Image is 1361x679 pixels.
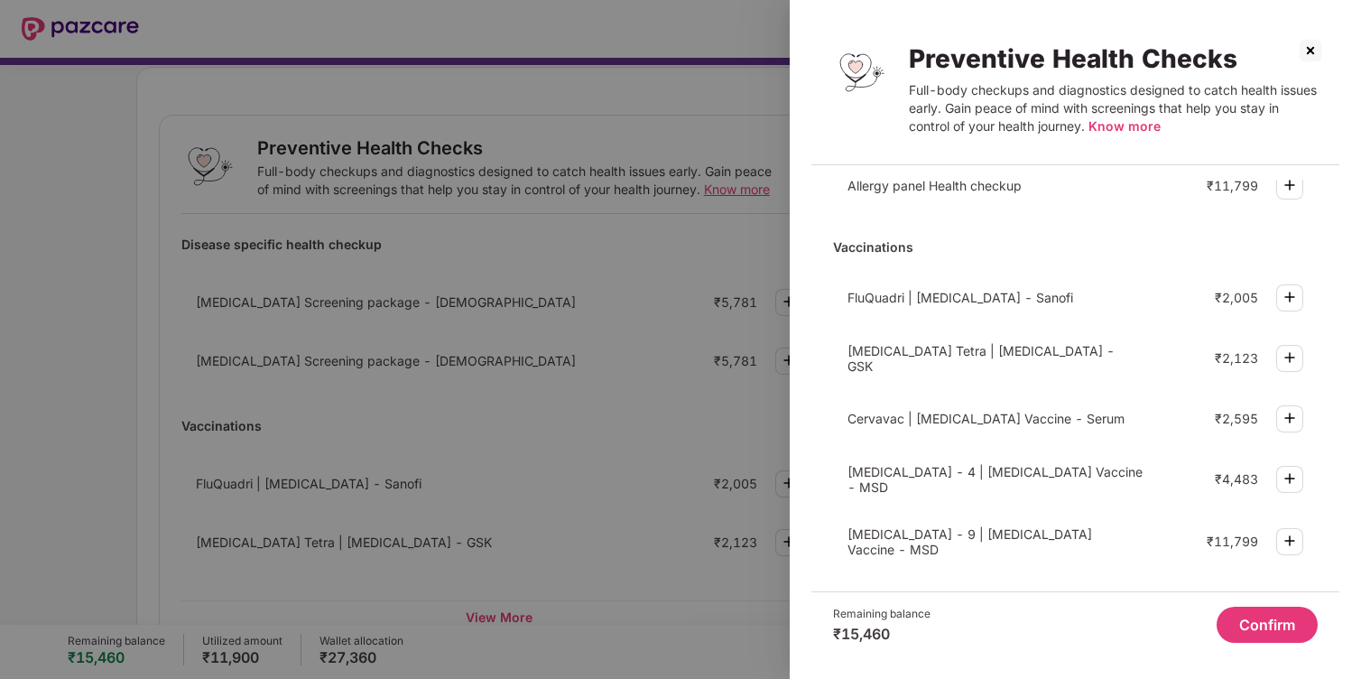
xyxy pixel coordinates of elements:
[1215,290,1258,305] div: ₹2,005
[909,43,1318,74] div: Preventive Health Checks
[847,464,1143,495] span: [MEDICAL_DATA] - 4 | [MEDICAL_DATA] Vaccine - MSD
[833,625,930,643] div: ₹15,460
[1215,471,1258,487] div: ₹4,483
[1279,174,1301,196] img: svg+xml;base64,PHN2ZyBpZD0iUGx1cy0zMngzMiIgeG1sbnM9Imh0dHA6Ly93d3cudzMub3JnLzIwMDAvc3ZnIiB3aWR0aD...
[1279,468,1301,489] img: svg+xml;base64,PHN2ZyBpZD0iUGx1cy0zMngzMiIgeG1sbnM9Imh0dHA6Ly93d3cudzMub3JnLzIwMDAvc3ZnIiB3aWR0aD...
[1088,118,1161,134] span: Know more
[847,343,1115,374] span: [MEDICAL_DATA] Tetra | [MEDICAL_DATA] - GSK
[1279,530,1301,552] img: svg+xml;base64,PHN2ZyBpZD0iUGx1cy0zMngzMiIgeG1sbnM9Imh0dHA6Ly93d3cudzMub3JnLzIwMDAvc3ZnIiB3aWR0aD...
[847,411,1125,426] span: Cervavac | [MEDICAL_DATA] Vaccine - Serum
[833,607,930,621] div: Remaining balance
[1217,607,1318,643] button: Confirm
[1215,411,1258,426] div: ₹2,595
[847,178,1022,193] span: Allergy panel Health checkup
[847,290,1073,305] span: FluQuadri | [MEDICAL_DATA] - Sanofi
[1207,178,1258,193] div: ₹11,799
[909,81,1318,135] div: Full-body checkups and diagnostics designed to catch health issues early. Gain peace of mind with...
[1279,347,1301,368] img: svg+xml;base64,PHN2ZyBpZD0iUGx1cy0zMngzMiIgeG1sbnM9Imh0dHA6Ly93d3cudzMub3JnLzIwMDAvc3ZnIiB3aWR0aD...
[1279,407,1301,429] img: svg+xml;base64,PHN2ZyBpZD0iUGx1cy0zMngzMiIgeG1sbnM9Imh0dHA6Ly93d3cudzMub3JnLzIwMDAvc3ZnIiB3aWR0aD...
[1296,36,1325,65] img: svg+xml;base64,PHN2ZyBpZD0iQ3Jvc3MtMzJ4MzIiIHhtbG5zPSJodHRwOi8vd3d3LnczLm9yZy8yMDAwL3N2ZyIgd2lkdG...
[1207,534,1258,549] div: ₹11,799
[833,43,891,101] img: Preventive Health Checks
[833,231,1318,263] div: Vaccinations
[847,526,1092,557] span: [MEDICAL_DATA] - 9 | [MEDICAL_DATA] Vaccine - MSD
[1279,286,1301,308] img: svg+xml;base64,PHN2ZyBpZD0iUGx1cy0zMngzMiIgeG1sbnM9Imh0dHA6Ly93d3cudzMub3JnLzIwMDAvc3ZnIiB3aWR0aD...
[1215,350,1258,366] div: ₹2,123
